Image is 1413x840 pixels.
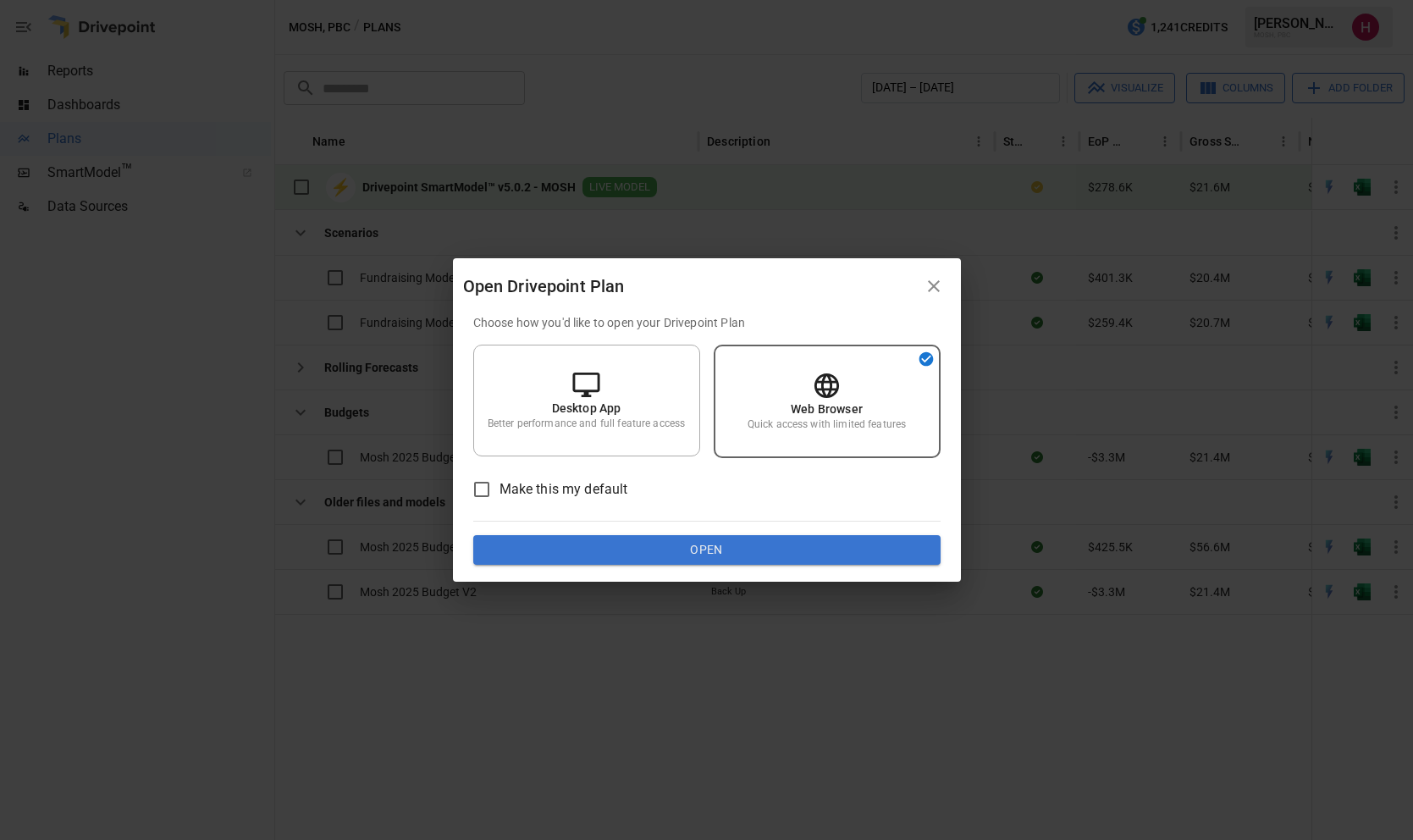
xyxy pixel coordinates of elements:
[748,417,906,432] p: Quick access with limited features
[473,535,941,566] button: Open
[791,401,863,417] p: Web Browser
[463,273,917,300] div: Open Drivepoint Plan
[473,314,941,331] p: Choose how you'd like to open your Drivepoint Plan
[488,417,685,431] p: Better performance and full feature access
[552,400,621,417] p: Desktop App
[500,479,628,500] span: Make this my default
